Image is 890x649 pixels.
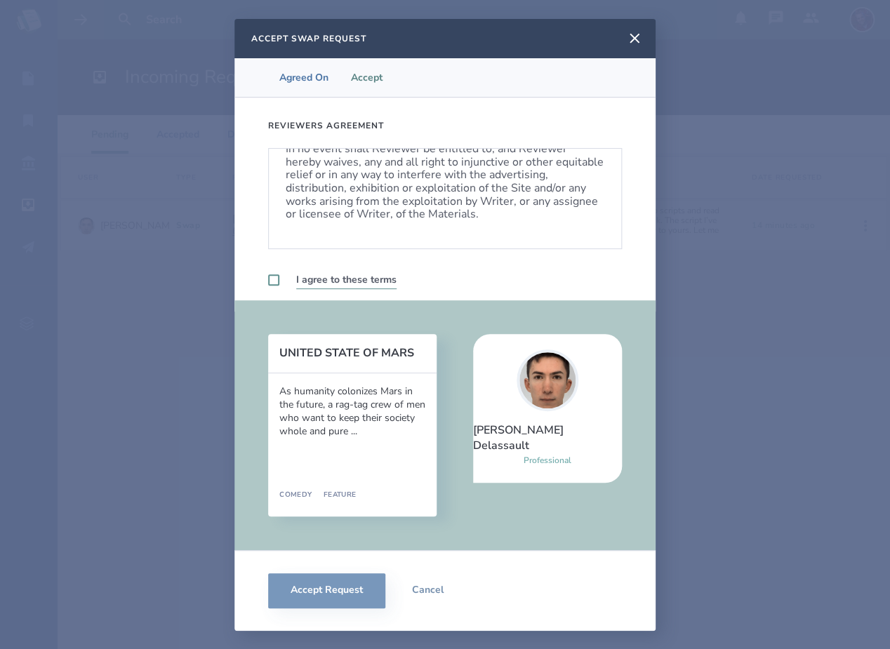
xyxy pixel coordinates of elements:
li: Accept [340,58,394,97]
h2: Accept Swap Request [251,33,366,44]
img: user_1756948650-crop.jpg [517,349,578,411]
p: In no event shall Reviewer be entitled to, and Reviewer hereby waives, any and all right to injun... [286,142,604,220]
div: Comedy [279,491,312,500]
button: Cancel [385,573,470,608]
li: Agreed On [268,58,340,97]
a: [PERSON_NAME] DelassaultProfessional [473,334,622,483]
div: Professional [524,453,571,467]
button: UNITED STATE OF MARS [279,347,437,359]
div: [PERSON_NAME] Delassault [473,422,622,453]
div: Feature [312,491,357,500]
button: Accept Request [268,573,385,608]
label: I agree to these terms [296,272,397,289]
div: As humanity colonizes Mars in the future, a rag-tag crew of men who want to keep their society wh... [279,384,425,438]
h3: Reviewers Agreement [268,120,384,131]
